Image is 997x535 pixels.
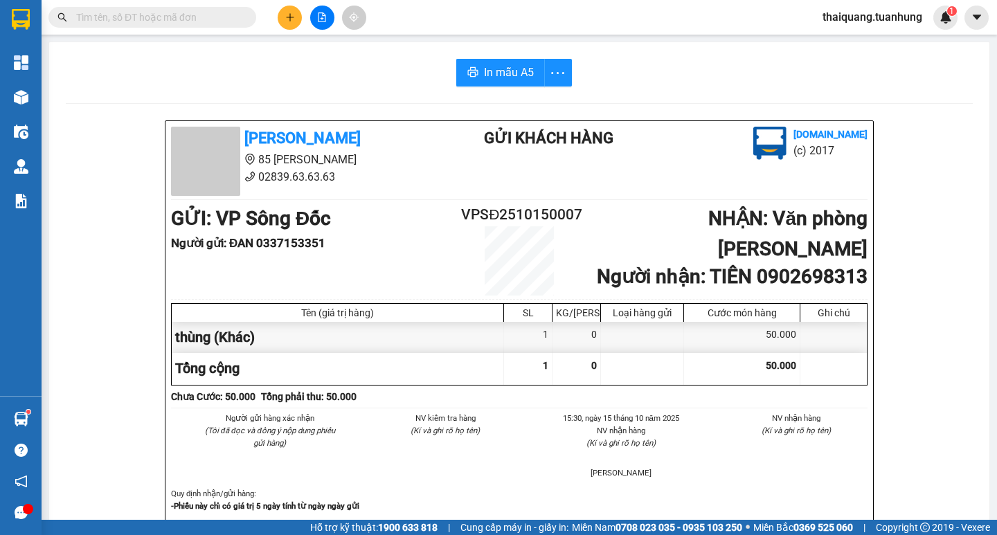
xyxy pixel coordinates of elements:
[804,307,863,318] div: Ghi chú
[175,307,500,318] div: Tên (giá trị hàng)
[793,142,868,159] li: (c) 2017
[310,6,334,30] button: file-add
[14,125,28,139] img: warehouse-icon
[461,203,577,226] h2: VPSĐ2510150007
[863,520,865,535] span: |
[199,412,341,424] li: Người gửi hàng xác nhận
[616,522,742,533] strong: 0708 023 035 - 0935 103 250
[591,360,597,371] span: 0
[940,11,952,24] img: icon-new-feature
[550,466,692,479] li: [PERSON_NAME]
[310,520,438,535] span: Hỗ trợ kỹ thuật:
[949,6,954,16] span: 1
[811,8,933,26] span: thaiquang.tuanhung
[349,12,359,22] span: aim
[586,438,656,448] i: (Kí và ghi rõ họ tên)
[572,520,742,535] span: Miền Nam
[171,168,429,185] li: 02839.63.63.63
[15,444,28,457] span: question-circle
[317,12,327,22] span: file-add
[604,307,680,318] div: Loại hàng gửi
[76,10,240,25] input: Tìm tên, số ĐT hoặc mã đơn
[14,90,28,105] img: warehouse-icon
[550,412,692,424] li: 15:30, ngày 15 tháng 10 năm 2025
[171,207,331,230] b: GỬI : VP Sông Đốc
[205,426,335,448] i: (Tôi đã đọc và đồng ý nộp dung phiếu gửi hàng)
[12,9,30,30] img: logo-vxr
[261,391,357,402] b: Tổng phải thu: 50.000
[793,522,853,533] strong: 0369 525 060
[597,265,868,288] b: Người nhận : TIÊN 0902698313
[375,412,517,424] li: NV kiểm tra hàng
[171,391,255,402] b: Chưa Cước : 50.000
[175,360,240,377] span: Tổng cộng
[14,412,28,426] img: warehouse-icon
[456,59,545,87] button: printerIn mẫu A5
[688,307,796,318] div: Cước món hàng
[14,55,28,70] img: dashboard-icon
[411,426,480,435] i: (Kí và ghi rõ họ tên)
[244,171,255,182] span: phone
[378,522,438,533] strong: 1900 633 818
[947,6,957,16] sup: 1
[244,129,361,147] b: [PERSON_NAME]
[920,523,930,532] span: copyright
[684,322,800,353] div: 50.000
[15,506,28,519] span: message
[543,360,548,371] span: 1
[766,360,796,371] span: 50.000
[14,159,28,174] img: warehouse-icon
[484,129,613,147] b: Gửi khách hàng
[15,475,28,488] span: notification
[484,64,534,81] span: In mẫu A5
[553,322,601,353] div: 0
[172,322,504,353] div: thùng (Khác)
[467,66,478,80] span: printer
[14,194,28,208] img: solution-icon
[556,307,597,318] div: KG/[PERSON_NAME]
[753,127,787,160] img: logo.jpg
[708,207,868,260] b: NHẬN : Văn phòng [PERSON_NAME]
[171,151,429,168] li: 85 [PERSON_NAME]
[171,501,359,511] strong: -Phiếu này chỉ có giá trị 5 ngày tính từ ngày ngày gửi
[545,64,571,82] span: more
[753,520,853,535] span: Miền Bắc
[726,412,868,424] li: NV nhận hàng
[278,6,302,30] button: plus
[544,59,572,87] button: more
[244,154,255,165] span: environment
[342,6,366,30] button: aim
[26,410,30,414] sup: 1
[57,12,67,22] span: search
[550,424,692,437] li: NV nhận hàng
[971,11,983,24] span: caret-down
[508,307,548,318] div: SL
[285,12,295,22] span: plus
[762,426,831,435] i: (Kí và ghi rõ họ tên)
[171,236,325,250] b: Người gửi : ĐAN 0337153351
[793,129,868,140] b: [DOMAIN_NAME]
[504,322,553,353] div: 1
[964,6,989,30] button: caret-down
[460,520,568,535] span: Cung cấp máy in - giấy in:
[746,525,750,530] span: ⚪️
[448,520,450,535] span: |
